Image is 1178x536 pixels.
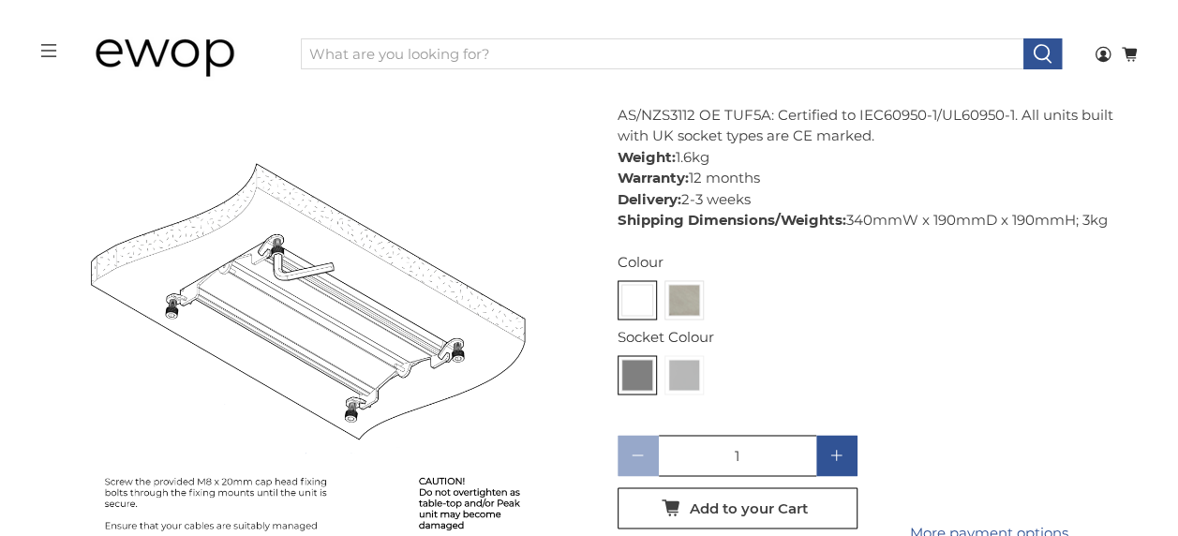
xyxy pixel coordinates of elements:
[618,327,1121,349] div: Socket Colour
[618,211,846,229] strong: Shipping Dimensions/Weights:
[301,38,1024,70] input: What are you looking for?
[618,252,1121,274] div: Colour
[618,148,676,166] strong: Weight:
[618,487,857,529] button: Add to your Cart
[618,169,689,186] strong: Warranty:
[690,499,808,516] span: Add to your Cart
[618,190,681,208] strong: Delivery:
